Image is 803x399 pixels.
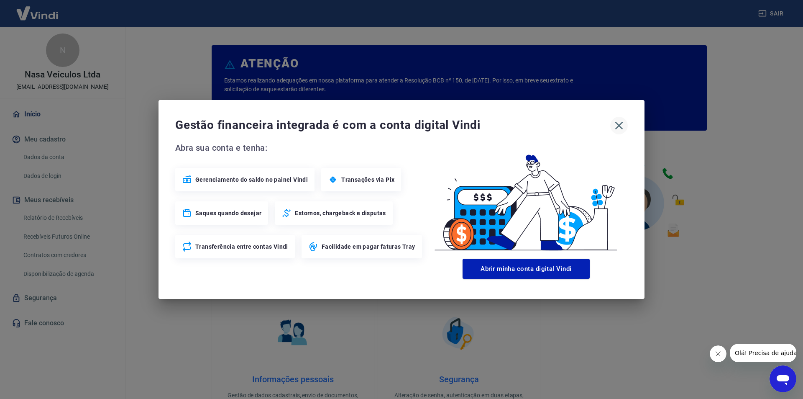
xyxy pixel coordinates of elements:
iframe: Fechar mensagem [710,345,726,362]
span: Olá! Precisa de ajuda? [5,6,70,13]
span: Transferência entre contas Vindi [195,242,288,251]
span: Estornos, chargeback e disputas [295,209,386,217]
img: Good Billing [425,141,628,255]
span: Gerenciamento do saldo no painel Vindi [195,175,308,184]
span: Abra sua conta e tenha: [175,141,425,154]
span: Gestão financeira integrada é com a conta digital Vindi [175,117,610,134]
button: Abrir minha conta digital Vindi [463,259,590,279]
span: Facilidade em pagar faturas Tray [322,242,415,251]
iframe: Mensagem da empresa [730,344,796,362]
span: Saques quando desejar [195,209,261,217]
iframe: Botão para abrir a janela de mensagens [770,366,796,392]
span: Transações via Pix [341,175,394,184]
